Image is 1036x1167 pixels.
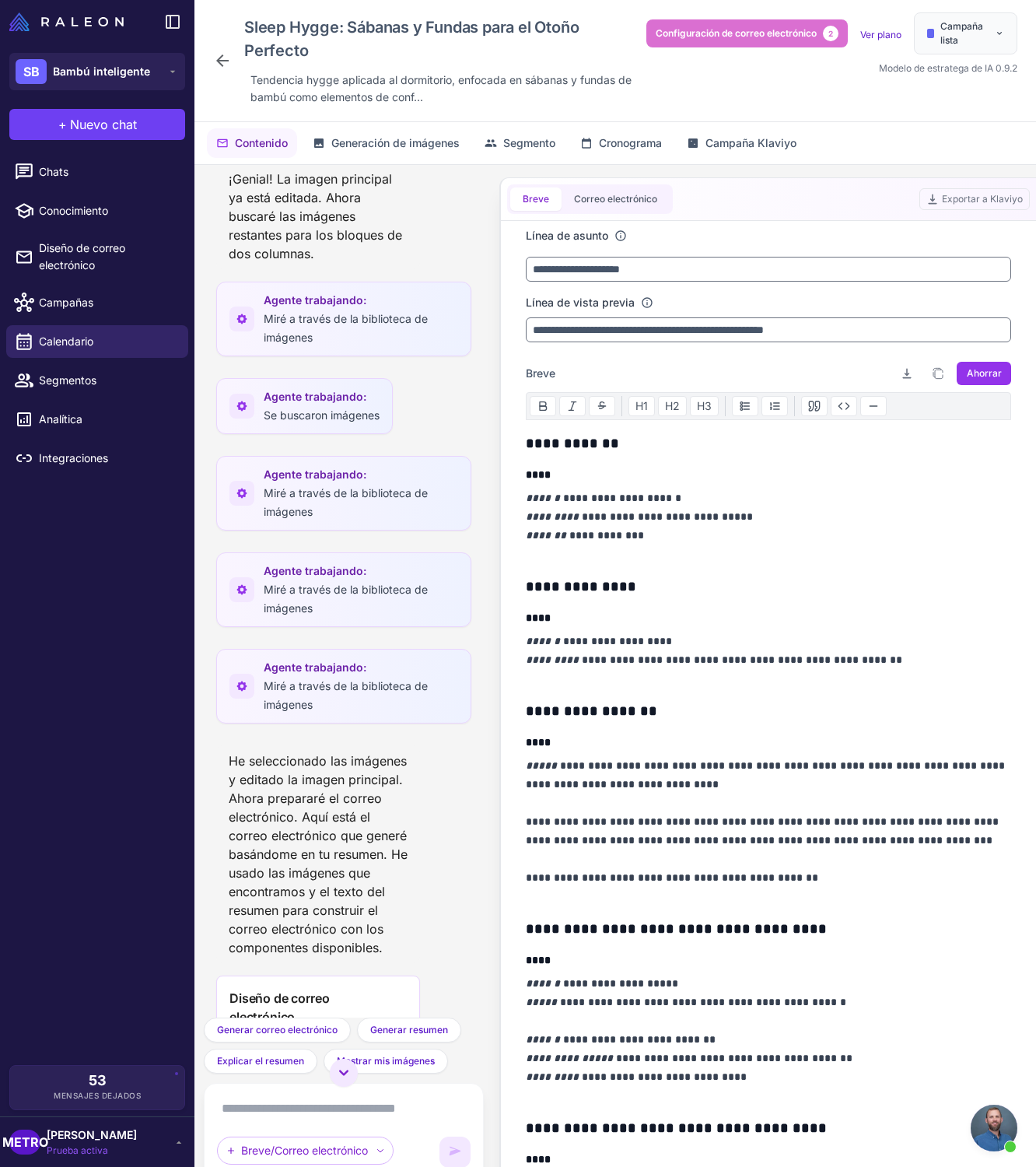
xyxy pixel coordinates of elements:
a: Campañas [6,286,188,319]
font: Modelo de estratega de IA 0.9.2 [879,62,1017,74]
font: 2 [828,29,833,38]
font: SB [23,64,40,79]
div: Haga clic para editar la descripción [244,68,646,109]
img: Logotipo de Raleon [9,12,124,31]
font: Agente trabajando: [264,564,366,577]
font: Sleep Hygge: Sábanas y Fundas para el Otoño Perfecto [244,18,579,60]
font: Prueba activa [47,1144,108,1156]
font: METRO [2,1134,48,1150]
button: Generación de imágenes [303,128,469,158]
font: H1 [635,399,648,412]
font: Analítica [39,412,82,426]
button: Configuración de correo electrónico2 [646,19,848,47]
button: Cronograma [571,128,671,158]
button: Generar resumen [357,1018,461,1043]
font: Mostrar mis imágenes [337,1055,435,1067]
font: + [58,117,67,132]
font: Segmento [503,136,555,149]
font: Bambú inteligente [53,65,150,78]
font: Diseño de correo electrónico [39,241,125,272]
font: Segmentos [39,373,96,387]
div: Chat abierto [971,1105,1017,1151]
button: Copia breve [926,361,950,386]
font: Breve [523,193,549,205]
font: Campaña lista [940,20,983,46]
font: Miré a través de la biblioteca de imágenes [264,679,428,711]
button: Descargar resumen [894,361,919,386]
button: +Nuevo chat [9,109,185,140]
font: Generar correo electrónico [217,1024,338,1036]
font: Calendario [39,335,93,348]
font: H3 [697,399,712,412]
font: Conocimiento [39,204,108,217]
font: Agente trabajando: [264,390,366,403]
button: Segmento [475,128,565,158]
button: Campaña Klaviyo [677,128,806,158]
font: Miré a través de la biblioteca de imágenes [264,312,428,344]
font: Se buscaron imágenes [264,408,380,422]
font: Miré a través de la biblioteca de imágenes [264,486,428,518]
font: Configuración de correo electrónico [656,27,817,39]
font: Generar resumen [370,1024,448,1036]
font: Agente trabajando: [264,661,366,674]
a: Calendario [6,325,188,358]
a: Integraciones [6,442,188,475]
font: Breve/Correo electrónico [241,1144,368,1157]
font: Campaña Klaviyo [705,136,796,149]
button: Ahorrar [957,362,1011,385]
font: H2 [665,399,680,412]
font: Chats [39,165,68,178]
font: Cronograma [599,136,662,149]
font: Campañas [39,296,93,309]
button: Explicar el resumen [204,1049,317,1074]
button: H3 [690,396,719,416]
font: Agente trabajando: [264,293,366,307]
a: Logotipo de Raleon [9,12,130,31]
a: Chats [6,156,188,188]
button: SBBambú inteligente [9,53,185,90]
a: Diseño de correo electrónico [6,233,188,280]
a: Ver plano [860,29,901,40]
font: Exportar a Klaviyo [942,193,1023,205]
font: Generación de imágenes [331,136,460,149]
font: Agente trabajando: [264,468,366,481]
font: Miré a través de la biblioteca de imágenes [264,583,428,615]
font: Mensajes dejados [54,1091,141,1100]
font: Tendencia hygge aplicada al dormitorio, enfocada en sábanas y fundas de bambú como elementos de c... [250,73,632,103]
font: Diseño de correo electrónico [229,990,329,1025]
button: Generar correo electrónico [204,1018,351,1043]
button: H2 [658,396,687,416]
font: He seleccionado las imágenes y editado la imagen principal. Ahora prepararé el correo electrónico... [229,753,408,955]
div: Haga clic para editar el nombre de la campaña [238,12,646,65]
font: Línea de vista previa [526,296,635,309]
font: Integraciones [39,451,108,464]
font: Explicar el resumen [217,1055,304,1067]
font: Línea de asunto [526,229,608,242]
font: [PERSON_NAME] [47,1128,137,1141]
a: Analítica [6,403,188,436]
button: Exportar a Klaviyo [919,188,1030,210]
button: Breve [510,187,562,211]
font: Breve [526,366,555,380]
button: Mostrar mis imágenes [324,1049,448,1074]
button: Correo electrónico [562,187,670,211]
a: Segmentos [6,364,188,397]
font: ¡Genial! La imagen principal ya está editada. Ahora buscaré las imágenes restantes para los bloqu... [229,171,402,261]
button: H1 [628,396,655,416]
font: Correo electrónico [574,193,657,205]
font: Contenido [235,136,288,149]
button: Contenido [207,128,297,158]
font: Nuevo chat [70,117,137,132]
font: 53 [89,1072,107,1088]
font: Ahorrar [967,367,1002,379]
a: Conocimiento [6,194,188,227]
